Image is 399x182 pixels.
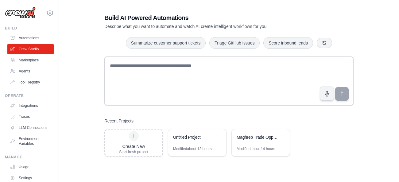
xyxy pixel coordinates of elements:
[5,155,54,160] div: Manage
[368,153,399,182] iframe: Chat Widget
[7,123,54,133] a: LLM Connections
[173,146,211,151] div: Modified about 12 hours
[7,134,54,149] a: Environment Variables
[119,149,148,154] div: Start fresh project
[104,14,311,22] h1: Build AI Powered Automations
[7,44,54,54] a: Crew Studio
[7,162,54,172] a: Usage
[5,93,54,98] div: Operate
[126,37,206,49] button: Summarize customer support tickets
[7,33,54,43] a: Automations
[119,143,148,149] div: Create New
[5,26,54,31] div: Build
[5,7,36,19] img: Logo
[317,38,332,48] button: Get new suggestions
[104,118,134,124] h3: Recent Projects
[209,37,260,49] button: Triage GitHub issues
[7,77,54,87] a: Tool Registry
[7,55,54,65] a: Marketplace
[7,66,54,76] a: Agents
[237,146,275,151] div: Modified about 14 hours
[320,87,334,101] button: Click to speak your automation idea
[104,23,311,29] p: Describe what you want to automate and watch AI create intelligent workflows for you
[173,134,215,140] div: Untitled Project
[7,101,54,110] a: Integrations
[263,37,313,49] button: Score inbound leads
[7,112,54,122] a: Traces
[237,134,279,140] div: Maghreb Trade Opportunities Research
